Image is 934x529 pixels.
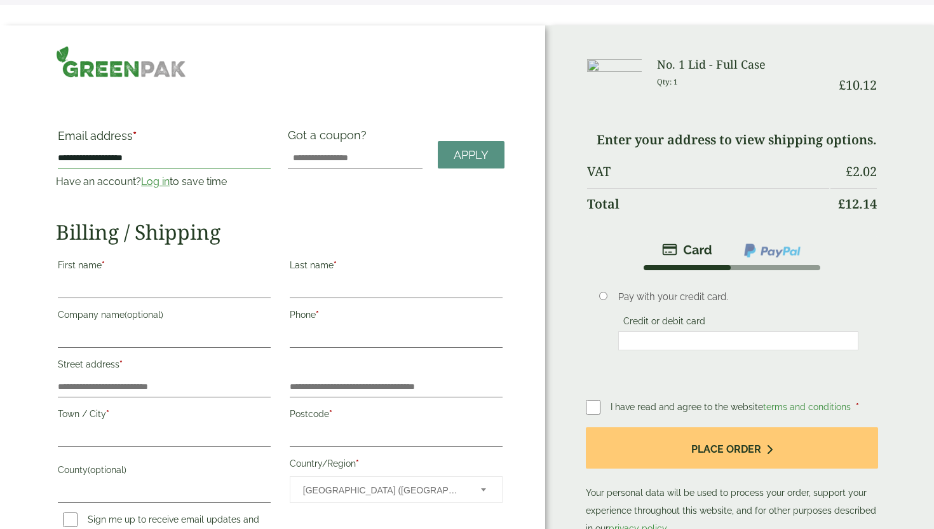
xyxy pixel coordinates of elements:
[454,148,489,162] span: Apply
[839,76,877,93] bdi: 10.12
[58,461,271,483] label: County
[125,310,163,320] span: (optional)
[56,174,273,189] p: Have an account? to save time
[290,256,503,278] label: Last name
[838,195,845,212] span: £
[290,476,503,503] span: Country/Region
[587,125,877,155] td: Enter your address to view shipping options.
[58,256,271,278] label: First name
[622,335,855,347] iframe: Secure card payment input frame
[290,405,503,427] label: Postcode
[657,58,829,72] h3: No. 1 Lid - Full Case
[88,465,126,475] span: (optional)
[58,405,271,427] label: Town / City
[657,77,678,86] small: Qty: 1
[63,512,78,527] input: Sign me up to receive email updates and news(optional)
[58,306,271,327] label: Company name
[586,427,878,469] button: Place order
[58,130,271,148] label: Email address
[587,188,829,219] th: Total
[618,290,858,304] p: Pay with your credit card.
[662,242,712,258] img: stripe.png
[141,175,170,188] a: Log in
[290,455,503,476] label: Country/Region
[288,128,372,148] label: Got a coupon?
[329,409,332,419] abbr: required
[58,355,271,377] label: Street address
[763,402,851,412] a: terms and conditions
[846,163,877,180] bdi: 2.02
[587,156,829,187] th: VAT
[743,242,802,259] img: ppcp-gateway.png
[356,458,359,469] abbr: required
[102,260,105,270] abbr: required
[618,316,710,330] label: Credit or debit card
[119,359,123,369] abbr: required
[334,260,337,270] abbr: required
[611,402,853,412] span: I have read and agree to the website
[316,310,319,320] abbr: required
[56,220,504,244] h2: Billing / Shipping
[106,409,109,419] abbr: required
[838,195,877,212] bdi: 12.14
[56,46,186,78] img: GreenPak Supplies
[856,402,859,412] abbr: required
[133,129,137,142] abbr: required
[303,477,464,504] span: United Kingdom (UK)
[839,76,846,93] span: £
[438,141,504,168] a: Apply
[290,306,503,327] label: Phone
[846,163,853,180] span: £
